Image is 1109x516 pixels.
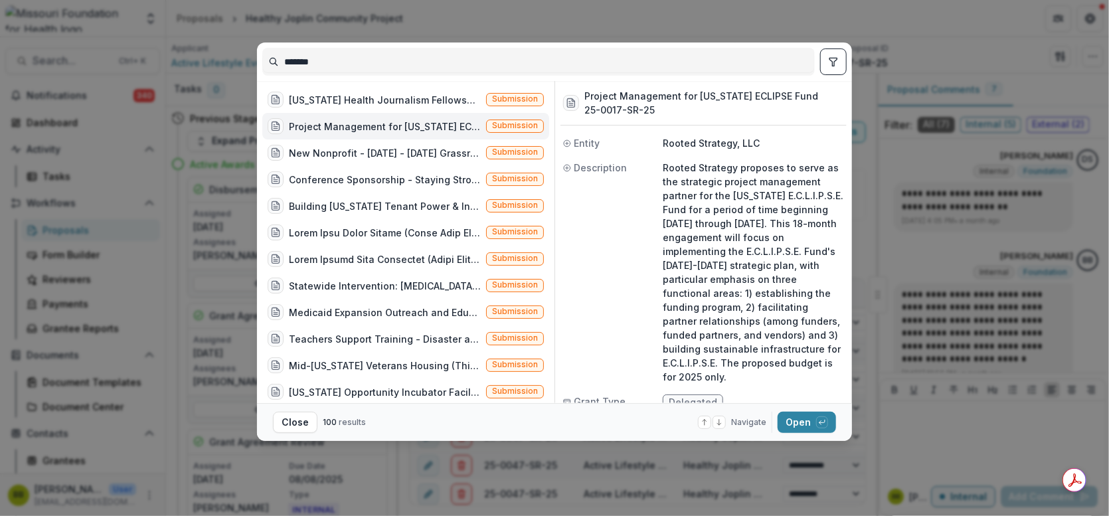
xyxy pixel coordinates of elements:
h3: 25-0017-SR-25 [584,103,818,117]
h3: Project Management for [US_STATE] ECLIPSE Fund [584,89,818,103]
div: [US_STATE] Health Journalism Fellowships Program ([US_STATE] Health Journalism Fellowships Progra... [289,93,481,107]
span: Submission [492,94,538,104]
div: Lorem Ipsu Dolor Sitame (Conse Adip Elits Doeius Temporin: Utlab Etdo M-4 Aliquae ad m veniam qui... [289,226,481,240]
span: Delegated [669,397,717,408]
button: toggle filters [820,48,847,75]
button: Open [778,412,836,433]
span: results [339,417,366,427]
span: Submission [492,147,538,157]
span: Submission [492,227,538,236]
div: Statewide Intervention: [MEDICAL_DATA] ([US_STATE] State Alliance of YMCAs engages its 25 YMCA As... [289,279,481,293]
span: Submission [492,254,538,263]
div: New Nonprofit - [DATE] - [DATE] Grassroots Efforts to Address FID - RFA [289,146,481,160]
div: Building [US_STATE] Tenant Power & Infrastructure (Empower [US_STATE] is seeking to build on the ... [289,199,481,213]
div: Conference Sponsorship - Staying Strong for America's Families Sponsorship - [DATE]-[DATE] (Confe... [289,173,481,187]
p: Rooted Strategy, LLC [663,136,844,150]
div: Mid-[US_STATE] Veterans Housing (This project will support the development of 25 apartments for h... [289,359,481,373]
span: Grant Type [574,394,626,408]
span: Entity [574,136,600,150]
div: [US_STATE] Opportunity Incubator Facilitation (Openfields proposes to help plan and facilitate th... [289,385,481,399]
div: Medicaid Expansion Outreach and Education (MCU will build teams in congregations (25 Spring, 50 S... [289,305,481,319]
div: Lorem Ipsumd Sita Consectet (Adipi Elitse Doei Temporinc Utlabor Etdolore Mag Aliqu Enimad Mini V... [289,252,481,266]
span: Submission [492,201,538,210]
span: Description [574,161,627,175]
span: Submission [492,333,538,343]
span: Submission [492,280,538,290]
span: Submission [492,121,538,130]
p: Rooted Strategy proposes to serve as the strategic project management partner for the [US_STATE] ... [663,161,844,384]
span: Submission [492,360,538,369]
button: Close [273,412,317,433]
div: Teachers Support Training - Disaster and Trauma Psychiatry (Follow-up and training for 25 teacher... [289,332,481,346]
span: Navigate [731,416,766,428]
span: 100 [323,417,337,427]
span: Submission [492,174,538,183]
span: Submission [492,307,538,316]
div: Project Management for [US_STATE] ECLIPSE Fund (Rooted Strategy proposes to serve as the strategi... [289,120,481,133]
span: Submission [492,387,538,396]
